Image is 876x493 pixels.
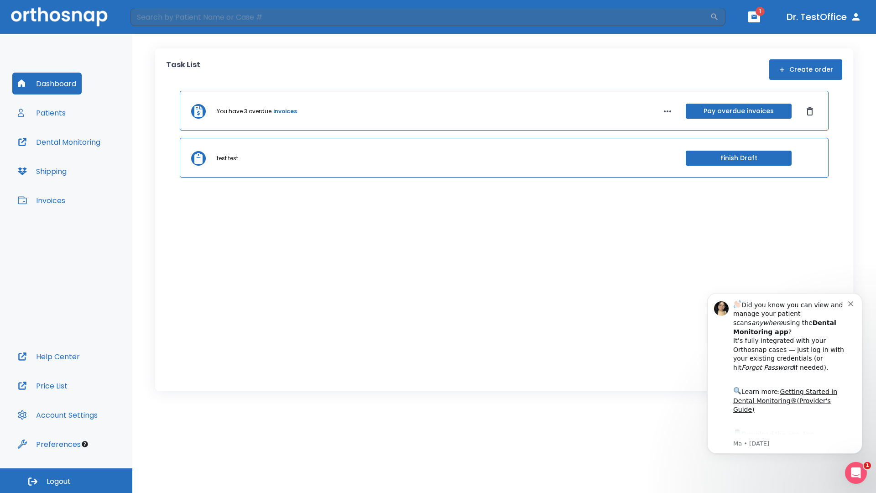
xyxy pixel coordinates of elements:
[155,20,162,27] button: Dismiss notification
[40,149,155,195] div: Download the app: | ​ Let us know if you need help getting started!
[12,404,103,426] button: Account Settings
[166,59,200,80] p: Task List
[756,7,765,16] span: 1
[273,107,297,115] a: invoices
[12,73,82,94] button: Dashboard
[11,7,108,26] img: Orthosnap
[81,440,89,448] div: Tooltip anchor
[12,375,73,397] button: Price List
[864,462,871,469] span: 1
[686,104,792,119] button: Pay overdue invoices
[40,160,155,168] p: Message from Ma, sent 4w ago
[693,279,876,468] iframe: Intercom notifications message
[12,160,72,182] button: Shipping
[783,9,865,25] button: Dr. TestOffice
[845,462,867,484] iframe: Intercom live chat
[130,8,710,26] input: Search by Patient Name or Case #
[217,107,271,115] p: You have 3 overdue
[12,102,71,124] button: Patients
[12,433,86,455] button: Preferences
[47,477,71,487] span: Logout
[217,154,238,163] p: test test
[12,189,71,211] button: Invoices
[686,151,792,166] button: Finish Draft
[40,151,121,168] a: App Store
[12,131,106,153] button: Dental Monitoring
[803,104,817,119] button: Dismiss
[769,59,842,80] button: Create order
[12,346,85,367] button: Help Center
